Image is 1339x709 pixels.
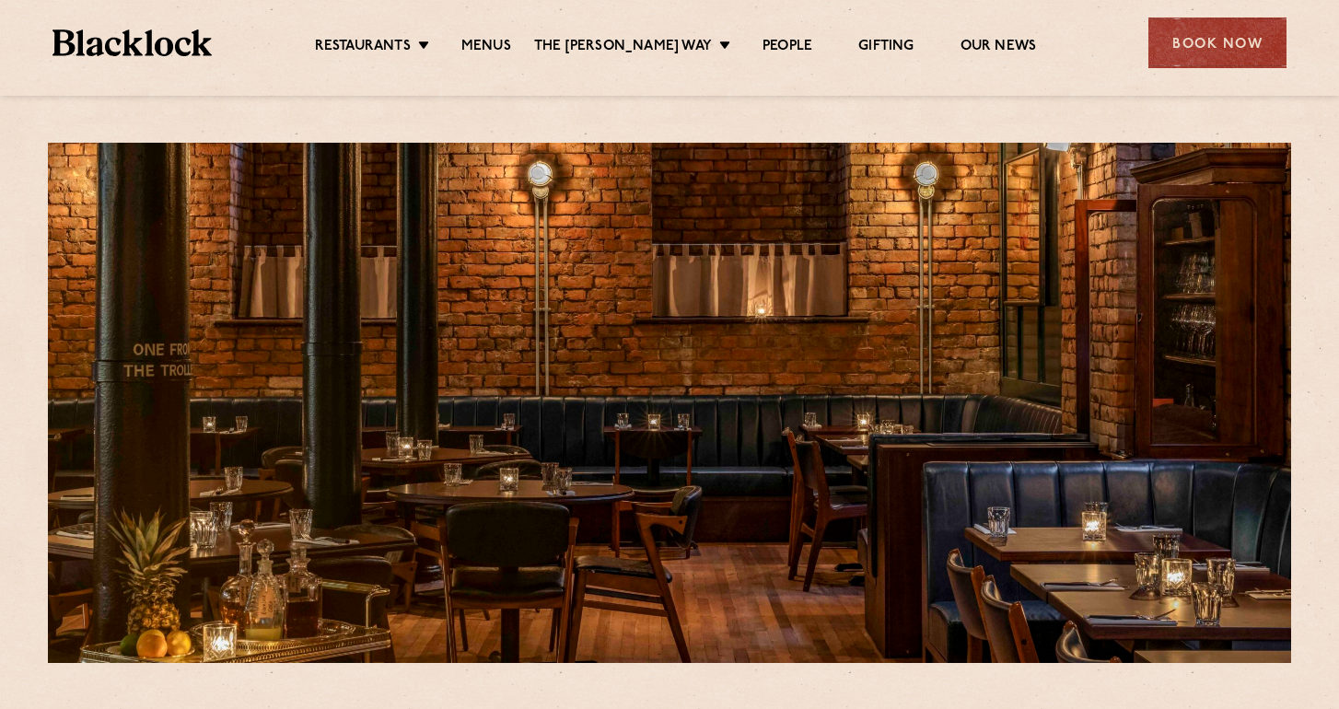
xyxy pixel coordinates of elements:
[315,38,411,58] a: Restaurants
[763,38,812,58] a: People
[858,38,914,58] a: Gifting
[461,38,511,58] a: Menus
[52,29,212,56] img: BL_Textured_Logo-footer-cropped.svg
[534,38,712,58] a: The [PERSON_NAME] Way
[961,38,1037,58] a: Our News
[1148,17,1287,68] div: Book Now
